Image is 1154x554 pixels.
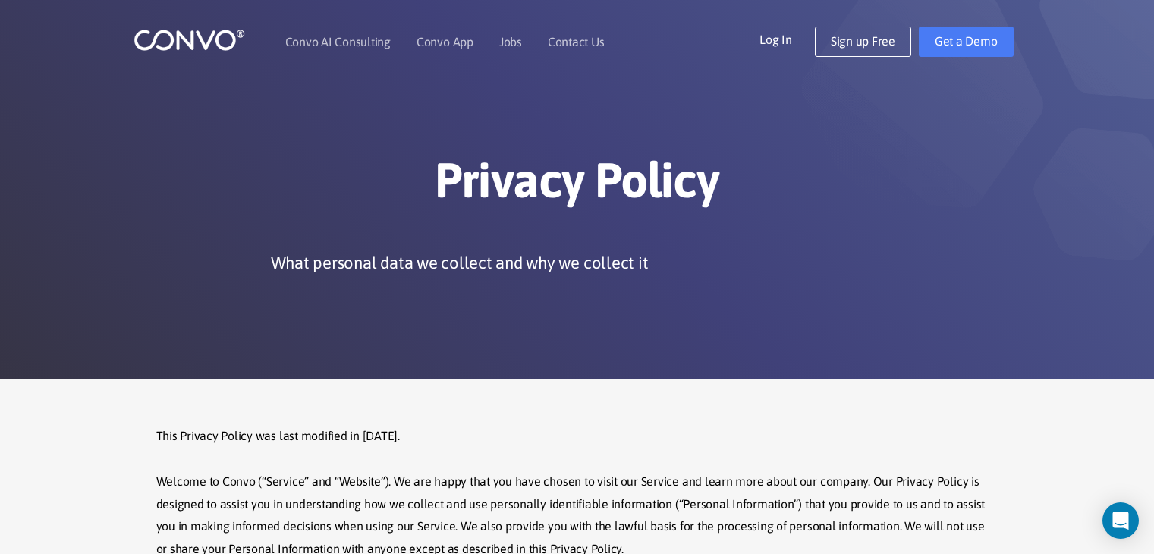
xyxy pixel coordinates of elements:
div: Open Intercom Messenger [1102,502,1139,539]
a: Contact Us [548,36,605,48]
h1: Privacy Policy [156,151,998,221]
a: Get a Demo [919,27,1014,57]
a: Log In [759,27,815,51]
a: Jobs [499,36,522,48]
p: What personal data we collect and why we collect it [271,251,649,274]
img: logo_1.png [134,28,245,52]
a: Convo App [417,36,473,48]
a: Sign up Free [815,27,911,57]
a: Convo AI Consulting [285,36,391,48]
